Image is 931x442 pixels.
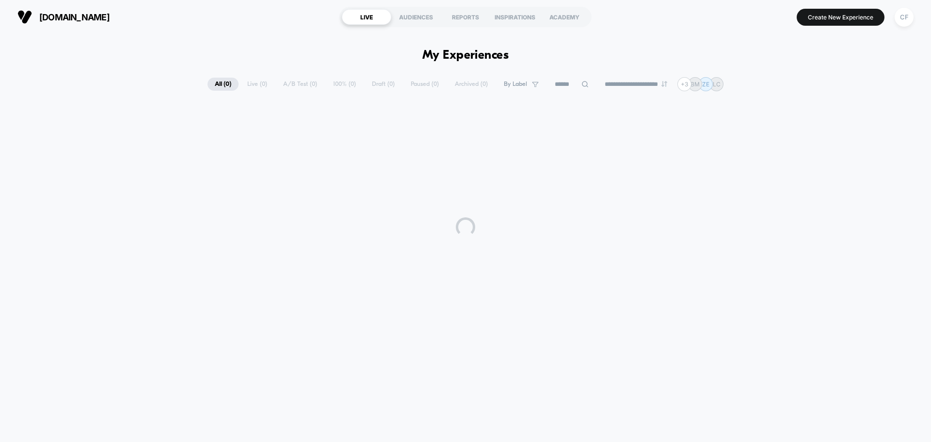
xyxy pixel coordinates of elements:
button: Create New Experience [797,9,884,26]
img: Visually logo [17,10,32,24]
div: LIVE [342,9,391,25]
button: [DOMAIN_NAME] [15,9,112,25]
div: CF [895,8,914,27]
div: INSPIRATIONS [490,9,540,25]
div: AUDIENCES [391,9,441,25]
div: ACADEMY [540,9,589,25]
p: LC [713,81,721,88]
div: REPORTS [441,9,490,25]
button: CF [892,7,916,27]
img: end [661,81,667,87]
p: ZE [702,81,709,88]
span: By Label [504,81,527,88]
span: [DOMAIN_NAME] [39,12,110,22]
p: BM [690,81,700,88]
h1: My Experiences [422,49,509,63]
span: All ( 0 ) [208,78,239,91]
div: + 3 [677,77,691,91]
